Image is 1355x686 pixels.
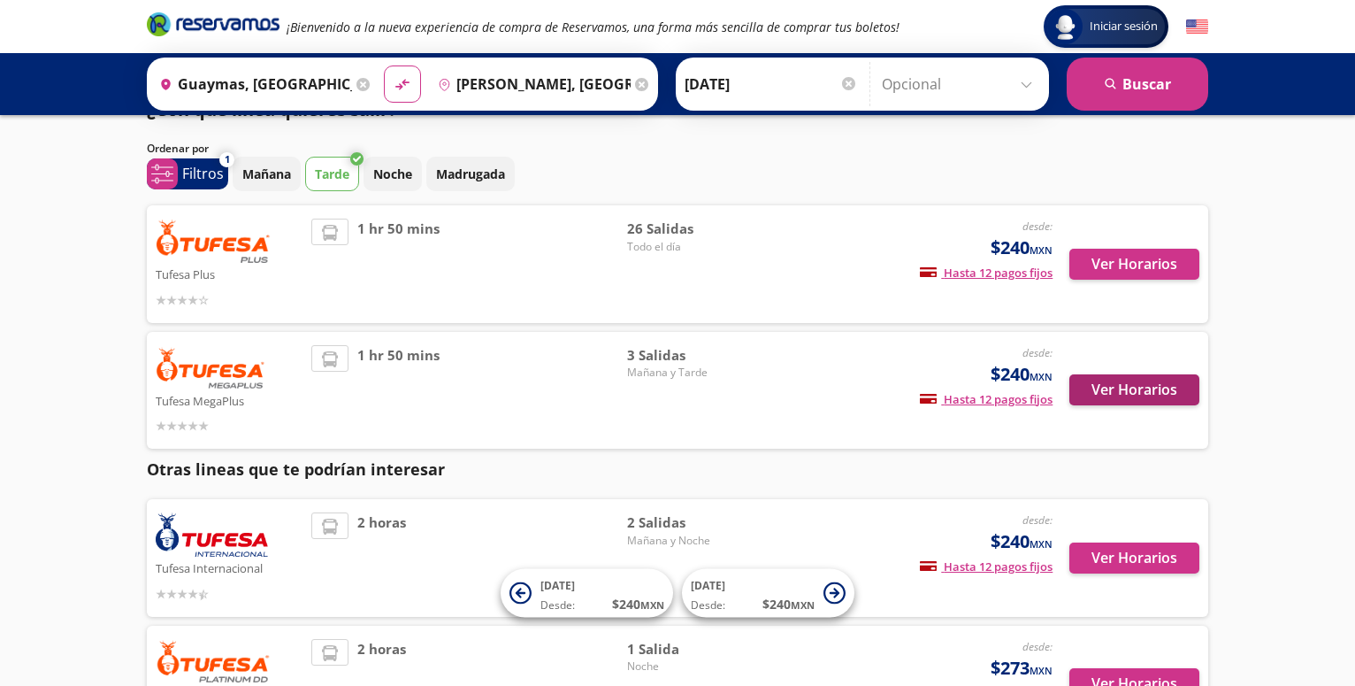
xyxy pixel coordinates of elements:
[364,157,422,191] button: Noche
[627,345,751,366] span: 3 Salidas
[920,559,1053,574] span: Hasta 12 pagos fijos
[1069,543,1199,574] button: Ver Horarios
[373,165,412,183] p: Noche
[242,165,291,183] p: Mañana
[991,655,1053,682] span: $273
[627,659,751,674] span: Noche
[612,595,664,613] span: $ 240
[357,345,440,436] span: 1 hr 50 mins
[1022,345,1053,360] em: desde:
[156,345,265,389] img: Tufesa MegaPlus
[156,639,271,683] img: Tufesa Titanum Doble Piso
[1067,58,1208,111] button: Buscar
[182,163,224,184] p: Filtros
[540,578,575,593] span: [DATE]
[1083,18,1165,35] span: Iniciar sesión
[287,19,900,35] em: ¡Bienvenido a la nueva experiencia de compra de Reservamos, una forma más sencilla de comprar tus...
[1186,16,1208,38] button: English
[357,219,440,310] span: 1 hr 50 mins
[627,239,751,255] span: Todo el día
[501,569,673,618] button: [DATE]Desde:$240MXN
[147,11,279,37] i: Brand Logo
[147,158,228,189] button: 1Filtros
[627,219,751,239] span: 26 Salidas
[1022,513,1053,528] em: desde:
[1030,370,1053,383] small: MXN
[147,458,1208,482] p: Otras lineas que te podrían interesar
[156,557,302,578] p: Tufesa Internacional
[147,11,279,42] a: Brand Logo
[426,157,515,191] button: Madrugada
[627,639,751,659] span: 1 Salida
[436,165,505,183] p: Madrugada
[920,391,1053,407] span: Hasta 12 pagos fijos
[1030,537,1053,551] small: MXN
[1022,639,1053,654] em: desde:
[315,165,349,183] p: Tarde
[225,152,230,167] span: 1
[991,361,1053,388] span: $240
[627,533,751,549] span: Mañana y Noche
[156,263,302,284] p: Tufesa Plus
[233,157,301,191] button: Mañana
[305,157,359,191] button: Tarde
[152,62,352,106] input: Buscar Origen
[431,62,631,106] input: Buscar Destino
[147,141,209,157] p: Ordenar por
[991,528,1053,555] span: $240
[1022,219,1053,234] em: desde:
[156,389,302,411] p: Tufesa MegaPlus
[691,597,725,613] span: Desde:
[991,235,1053,261] span: $240
[791,598,815,612] small: MXN
[156,219,271,263] img: Tufesa Plus
[156,513,268,557] img: Tufesa Internacional
[1030,243,1053,257] small: MXN
[682,569,854,618] button: [DATE]Desde:$240MXN
[540,597,575,613] span: Desde:
[357,513,406,604] span: 2 horas
[685,62,858,106] input: Elegir Fecha
[882,62,1040,106] input: Opcional
[1069,374,1199,405] button: Ver Horarios
[920,265,1053,281] span: Hasta 12 pagos fijos
[762,595,815,613] span: $ 240
[691,578,725,593] span: [DATE]
[627,513,751,533] span: 2 Salidas
[1069,249,1199,280] button: Ver Horarios
[640,598,664,612] small: MXN
[1030,664,1053,677] small: MXN
[627,365,751,381] span: Mañana y Tarde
